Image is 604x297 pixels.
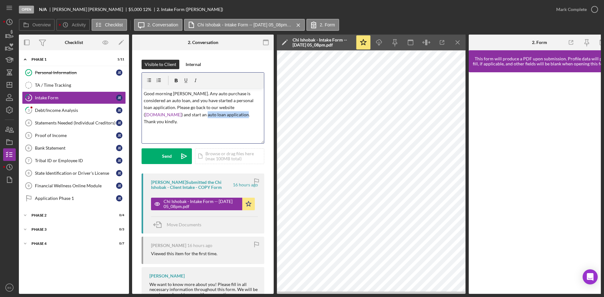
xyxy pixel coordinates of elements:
a: 4Statements Needed (Individual Creditors)JE [22,117,126,129]
span: Move Documents [167,222,201,227]
time: 2025-10-08 20:56 [187,243,212,248]
div: Visible to Client [145,60,176,69]
div: Internal [186,60,201,69]
a: 7Tribal ID or Employee IDJE [22,154,126,167]
div: Phase 1 [31,58,109,61]
a: TA / Time Tracking [22,79,126,91]
div: J E [116,120,122,126]
div: 1 / 11 [113,58,124,61]
a: Personal InformationJE [22,66,126,79]
span: $5,000 [128,7,142,12]
div: Checklist [65,40,83,45]
button: BS [3,281,16,294]
button: Move Documents [151,217,208,233]
div: State Identification or Driver's License [35,171,116,176]
a: 9Financial Wellness Online ModuleJE [22,179,126,192]
a: [DOMAIN_NAME] [145,112,182,117]
div: TA / Time Tracking [35,83,126,88]
button: Overview [19,19,55,31]
div: Open [19,6,34,14]
div: Application Phase 1 [35,196,116,201]
div: Statements Needed (Individual Creditors) [35,120,116,125]
button: Chi Ishobak - Intake Form -- [DATE] 05_08pm.pdf [184,19,305,31]
div: [PERSON_NAME] [149,273,185,278]
a: 6Bank StatementJE [22,142,126,154]
tspan: 2 [28,96,30,100]
label: 2. Form [320,22,335,27]
label: Activity [72,22,86,27]
button: Activity [56,19,90,31]
div: Tribal ID or Employee ID [35,158,116,163]
div: Chi Ishobak - Intake Form -- [DATE] 05_08pm.pdf [164,199,239,209]
label: Checklist [105,22,123,27]
div: Proof of Income [35,133,116,138]
tspan: 8 [28,171,30,175]
button: 2. Form [306,19,339,31]
a: 8State Identification or Driver's LicenseJE [22,167,126,179]
p: Good morning [PERSON_NAME]. Any auto purchase is considered an auto loan, and you have started a ... [144,90,262,125]
div: Open Intercom Messenger [583,269,598,284]
tspan: 9 [28,184,30,188]
div: [PERSON_NAME] [PERSON_NAME] [52,7,128,12]
a: 3Debt/Income AnalysisJE [22,104,126,117]
label: Chi Ishobak - Intake Form -- [DATE] 05_08pm.pdf [198,22,292,27]
div: J E [116,183,122,189]
div: J E [116,95,122,101]
div: Phase 3 [31,228,109,231]
b: N/A [39,7,47,12]
div: Mark Complete [556,3,587,16]
div: J E [116,145,122,151]
div: J E [116,69,122,76]
div: J E [116,132,122,139]
div: Phase 2 [31,213,109,217]
label: Overview [32,22,51,27]
div: Financial Wellness Online Module [35,183,116,188]
div: Bank Statement [35,146,116,151]
label: 2. Conversation [148,22,178,27]
button: Mark Complete [550,3,601,16]
a: 5Proof of IncomeJE [22,129,126,142]
button: Chi Ishobak - Intake Form -- [DATE] 05_08pm.pdf [151,198,255,210]
text: BS [8,286,12,289]
button: 2. Conversation [134,19,182,31]
button: Visible to Client [142,60,179,69]
button: Internal [182,60,204,69]
div: J E [116,107,122,113]
div: Phase 4 [31,242,109,245]
tspan: 7 [28,159,30,162]
div: Personal Information [35,70,116,75]
div: 12 % [143,7,151,12]
button: Send [142,148,192,164]
div: J E [116,170,122,176]
tspan: 6 [28,146,30,150]
div: J E [116,157,122,164]
div: Debt/Income Analysis [35,108,116,113]
tspan: 4 [28,121,30,125]
div: 0 / 7 [113,242,124,245]
time: 2025-10-08 21:08 [233,182,258,187]
div: 2. Intake Form ([PERSON_NAME]) [157,7,223,12]
div: [PERSON_NAME] Submitted the Chi Ishobak - Client Intake - COPY Form [151,180,232,190]
div: 0 / 4 [113,213,124,217]
div: 2. Form [532,40,547,45]
tspan: 5 [28,134,30,137]
a: Application Phase 1JE [22,192,126,205]
div: 0 / 3 [113,228,124,231]
tspan: 3 [28,108,30,112]
button: Checklist [92,19,127,31]
a: 2Intake FormJE [22,91,126,104]
div: Send [162,148,172,164]
div: [PERSON_NAME] [151,243,186,248]
div: Chi Ishobak - Intake Form -- [DATE] 05_08pm.pdf [293,37,352,47]
div: J E [116,195,122,201]
div: Viewed this item for the first time. [151,251,217,256]
div: 2. Conversation [188,40,218,45]
div: Intake Form [35,95,116,100]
